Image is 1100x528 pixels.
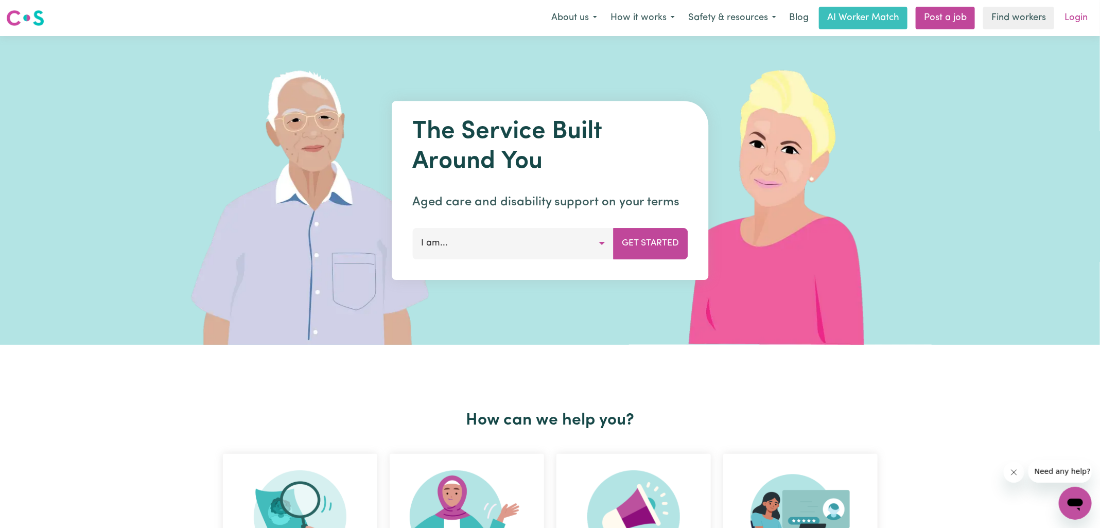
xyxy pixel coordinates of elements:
iframe: Button to launch messaging window [1059,487,1092,520]
a: AI Worker Match [819,7,907,29]
button: About us [545,7,604,29]
button: I am... [412,228,614,259]
h2: How can we help you? [217,411,884,430]
a: Careseekers logo [6,6,44,30]
button: Safety & resources [682,7,783,29]
p: Aged care and disability support on your terms [412,193,688,212]
a: Find workers [983,7,1054,29]
img: Careseekers logo [6,9,44,27]
iframe: Message from company [1028,460,1092,483]
button: Get Started [613,228,688,259]
a: Post a job [916,7,975,29]
a: Blog [783,7,815,29]
h1: The Service Built Around You [412,117,688,177]
button: How it works [604,7,682,29]
iframe: Close message [1004,462,1024,483]
a: Login [1058,7,1094,29]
